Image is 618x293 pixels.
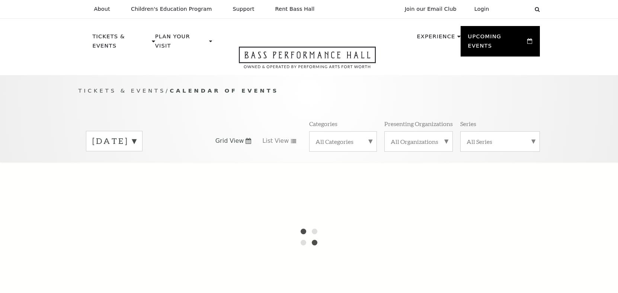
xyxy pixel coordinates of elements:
span: Calendar of Events [170,87,279,94]
label: All Series [467,138,534,145]
select: Select: [501,6,528,13]
p: Series [460,120,476,128]
p: Upcoming Events [468,32,526,55]
p: Categories [309,120,337,128]
label: All Categories [316,138,371,145]
p: Plan Your Visit [155,32,207,55]
p: Support [233,6,254,12]
p: / [79,86,540,96]
p: Experience [417,32,455,45]
p: Presenting Organizations [384,120,453,128]
label: All Organizations [391,138,446,145]
span: List View [262,137,289,145]
span: Grid View [215,137,244,145]
p: Children's Education Program [131,6,212,12]
p: Rent Bass Hall [275,6,315,12]
label: [DATE] [92,135,136,147]
p: About [94,6,110,12]
span: Tickets & Events [79,87,166,94]
p: Tickets & Events [93,32,150,55]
